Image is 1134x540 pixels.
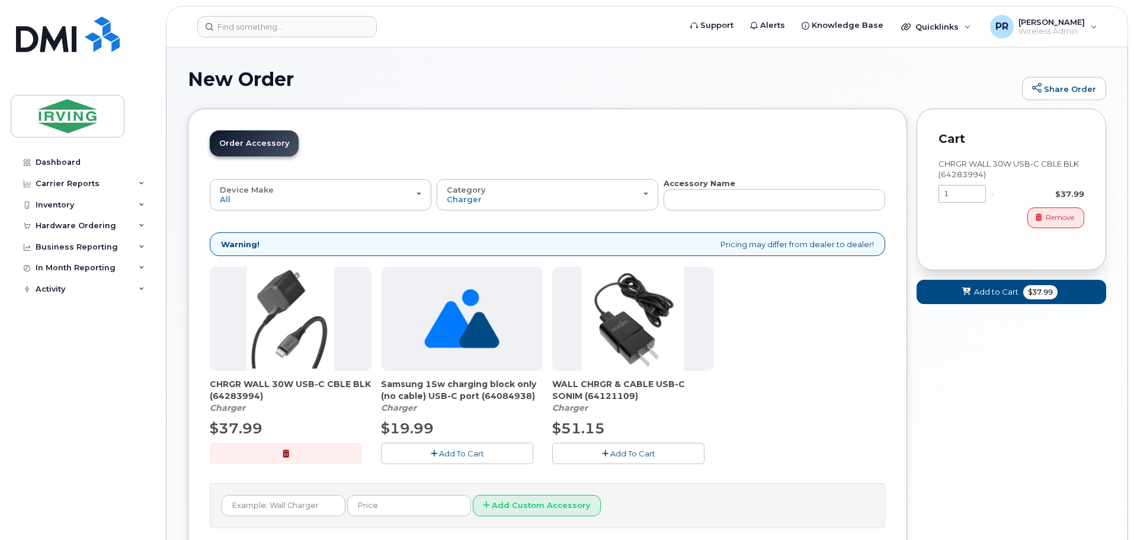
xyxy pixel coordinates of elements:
[1022,77,1106,101] a: Share Order
[381,378,543,402] span: Samsung 15w charging block only (no cable) USB-C port (64084938)
[210,179,431,210] button: Device Make All
[221,239,260,250] strong: Warning!
[210,420,262,437] span: $37.99
[552,378,714,402] span: WALL CHRGR & CABLE USB-C SONIM (64121109)
[220,194,230,204] span: All
[582,267,684,371] img: sonim_charger.png
[938,130,1084,148] p: Cart
[424,267,499,371] img: no_image_found-2caef05468ed5679b831cfe6fc140e25e0c280774317ffc20a367ab7fd17291e.png
[220,185,274,194] span: Device Make
[210,378,371,414] div: CHRGR WALL 30W USB-C CBLE BLK (64283994)
[664,178,735,188] strong: Accessory Name
[210,378,371,402] span: CHRGR WALL 30W USB-C CBLE BLK (64283994)
[552,420,605,437] span: $51.15
[552,402,588,413] em: Charger
[347,495,471,516] input: Price
[381,402,417,413] em: Charger
[210,402,245,413] em: Charger
[1027,207,1084,228] button: Remove
[381,378,543,414] div: Samsung 15w charging block only (no cable) USB-C port (64084938)
[439,449,484,458] span: Add To Cart
[1023,285,1058,299] span: $37.99
[210,232,885,257] div: Pricing may differ from dealer to dealer!
[381,420,434,437] span: $19.99
[247,267,334,371] img: chrgr_wall_30w_-_blk.png
[1000,188,1084,200] div: $37.99
[219,139,289,148] span: Order Accessory
[188,69,1016,90] h1: New Order
[447,185,486,194] span: Category
[447,194,482,204] span: Charger
[381,443,533,464] button: Add To Cart
[552,443,704,464] button: Add To Cart
[437,179,658,210] button: Category Charger
[986,188,1000,200] div: x
[222,495,345,516] input: Example: Wall Charger
[473,495,601,517] button: Add Custom Accessory
[917,280,1106,304] button: Add to Cart $37.99
[938,158,1084,180] div: CHRGR WALL 30W USB-C CBLE BLK (64283994)
[552,378,714,414] div: WALL CHRGR & CABLE USB-C SONIM (64121109)
[610,449,655,458] span: Add To Cart
[974,286,1018,298] span: Add to Cart
[1046,212,1074,223] span: Remove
